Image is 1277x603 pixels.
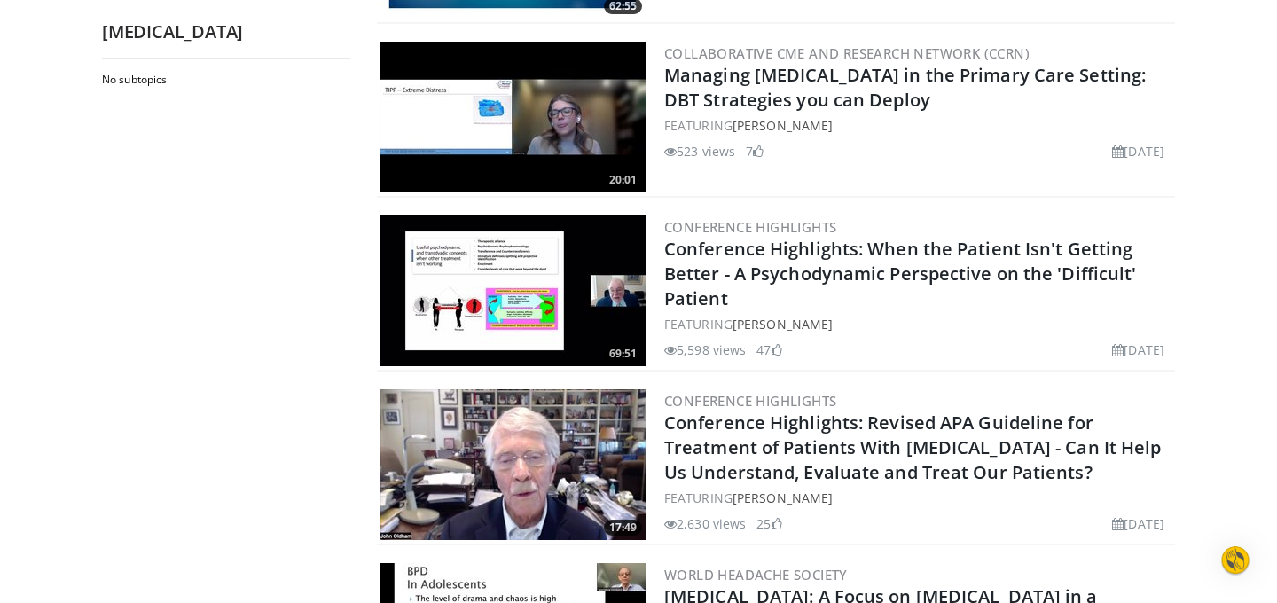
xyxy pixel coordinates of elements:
[746,142,764,161] li: 7
[664,116,1171,135] div: FEATURING
[733,316,833,333] a: [PERSON_NAME]
[380,42,646,192] a: 20:01
[102,20,350,43] h2: [MEDICAL_DATA]
[380,389,646,540] a: 17:49
[1112,142,1164,161] li: [DATE]
[756,514,781,533] li: 25
[380,42,646,192] img: ea4fda3a-75ee-492b-aac5-8ea0e6e7fb3c.300x170_q85_crop-smart_upscale.jpg
[664,566,848,583] a: World Headache Society
[733,117,833,134] a: [PERSON_NAME]
[664,341,746,359] li: 5,598 views
[664,315,1171,333] div: FEATURING
[380,215,646,366] img: 4362ec9e-0993-4580-bfd4-8e18d57e1d49.300x170_q85_crop-smart_upscale.jpg
[102,73,346,87] h2: No subtopics
[664,489,1171,507] div: FEATURING
[1112,514,1164,533] li: [DATE]
[664,237,1137,310] a: Conference Highlights: When the Patient Isn't Getting Better - A Psychodynamic Perspective on the...
[664,514,746,533] li: 2,630 views
[604,520,642,536] span: 17:49
[664,218,836,236] a: Conference Highlights
[664,63,1146,112] a: Managing [MEDICAL_DATA] in the Primary Care Setting: DBT Strategies you can Deploy
[664,411,1162,484] a: Conference Highlights: Revised APA Guideline for Treatment of Patients With [MEDICAL_DATA] - Can ...
[664,392,836,410] a: Conference Highlights
[604,172,642,188] span: 20:01
[756,341,781,359] li: 47
[664,44,1030,62] a: Collaborative CME and Research Network (CCRN)
[604,346,642,362] span: 69:51
[664,142,735,161] li: 523 views
[1112,341,1164,359] li: [DATE]
[733,489,833,506] a: [PERSON_NAME]
[380,389,646,540] img: a8a55e96-0fed-4e33-bde8-e6fc0867bf6d.300x170_q85_crop-smart_upscale.jpg
[380,215,646,366] a: 69:51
